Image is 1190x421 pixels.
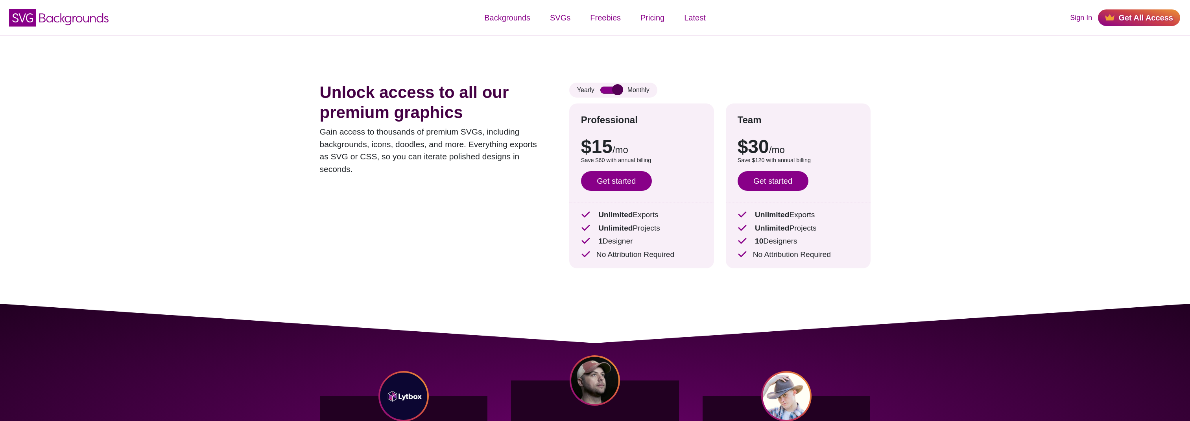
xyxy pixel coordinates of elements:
[1070,13,1092,23] a: Sign In
[581,171,652,191] a: Get started
[581,137,702,156] p: $15
[320,126,546,175] p: Gain access to thousands of premium SVGs, including backgrounds, icons, doodles, and more. Everyt...
[581,156,702,165] p: Save $60 with annual billing
[581,249,702,260] p: No Attribution Required
[598,224,633,232] strong: Unlimited
[581,114,638,125] strong: Professional
[738,137,859,156] p: $30
[613,144,628,155] span: /mo
[570,355,620,406] img: Chris Coyier headshot
[738,249,859,260] p: No Attribution Required
[581,223,702,234] p: Projects
[738,223,859,234] p: Projects
[738,209,859,221] p: Exports
[674,6,715,30] a: Latest
[755,237,763,245] strong: 10
[755,210,789,219] strong: Unlimited
[769,144,785,155] span: /mo
[1098,9,1180,26] a: Get All Access
[755,224,789,232] strong: Unlimited
[738,171,808,191] a: Get started
[581,209,702,221] p: Exports
[581,236,702,247] p: Designer
[631,6,674,30] a: Pricing
[598,237,603,245] strong: 1
[738,236,859,247] p: Designers
[580,6,631,30] a: Freebies
[540,6,580,30] a: SVGs
[738,156,859,165] p: Save $120 with annual billing
[474,6,540,30] a: Backgrounds
[320,83,546,122] h1: Unlock access to all our premium graphics
[598,210,633,219] strong: Unlimited
[738,114,762,125] strong: Team
[569,83,657,98] div: Yearly Monthly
